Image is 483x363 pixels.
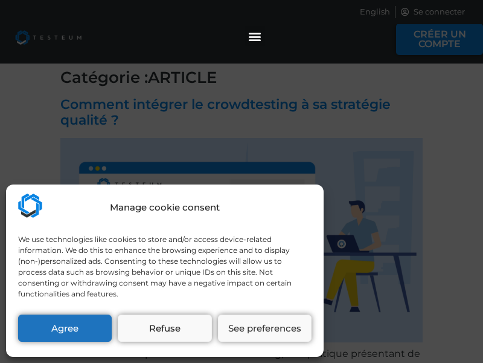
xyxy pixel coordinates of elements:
[18,234,310,299] div: We use technologies like cookies to store and/or access device-related information. We do this to...
[218,315,312,342] button: See preferences
[18,315,112,342] button: Agree
[118,315,211,342] button: Refuse
[245,26,265,46] div: Permuter le menu
[18,194,42,218] img: Testeum.com - Application crowdtesting platform
[110,201,220,215] div: Manage cookie consent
